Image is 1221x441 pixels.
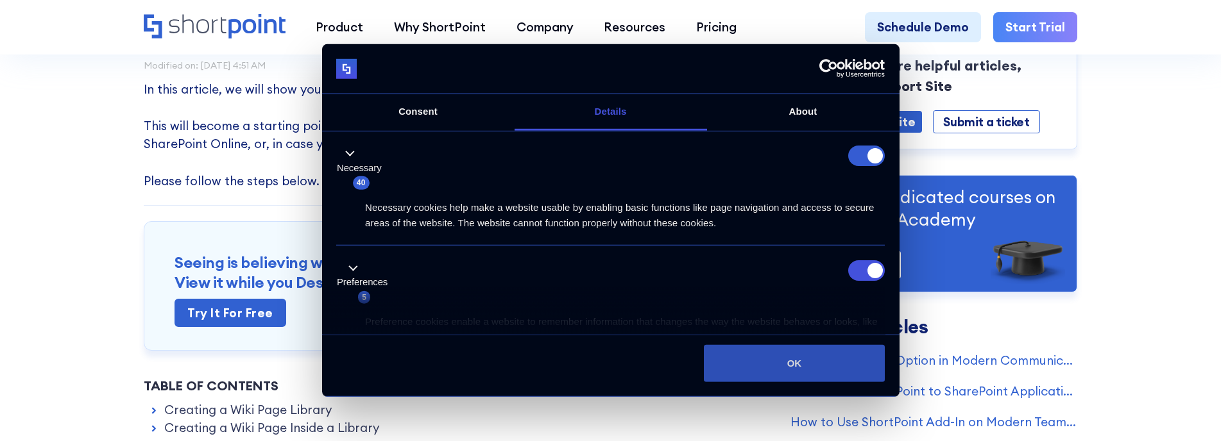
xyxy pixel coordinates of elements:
[790,412,1077,431] a: How to Use ShortPoint Add-In on Modern Team Sites (deprecated)
[790,318,1077,337] h3: Related Articles
[164,401,332,419] a: Creating a Wiki Page Library
[993,12,1077,43] a: Start Trial
[501,12,589,43] a: Company
[696,18,737,37] div: Pricing
[336,304,885,345] div: Preference cookies enable a website to remember information that changes the way the website beha...
[336,146,389,190] button: Necessary (40)
[809,186,1059,230] p: Visit our dedicated courses on ShortPoint Academy
[164,419,379,437] a: Creating a Wiki Page Inside a Library
[336,260,395,305] button: Preferences (5)
[681,12,752,43] a: Pricing
[707,94,900,131] a: About
[394,18,486,37] div: Why ShortPoint
[515,94,707,131] a: Details
[358,291,370,304] span: 5
[144,14,286,40] a: Home
[175,299,286,327] a: Try it for free
[336,190,885,231] div: Necessary cookies help make a website usable by enabling basic functions like page navigation and...
[316,18,363,37] div: Product
[790,351,1077,370] a: Create Wiki Page Option in Modern Communication Site Is Missing
[144,61,773,70] div: Modified on: [DATE] 4:51 AM
[773,59,885,78] a: Usercentrics Cookiebot - opens in a new window
[790,382,1077,401] a: How to Add ShortPoint to SharePoint Application Pages
[865,12,981,43] a: Schedule Demo
[337,161,382,176] label: Necessary
[301,12,379,43] a: Product
[322,94,515,131] a: Consent
[1157,379,1221,441] iframe: Chat Widget
[144,80,773,190] p: In this article, we will show you how you can create a wiki page and wiki page library in SharePo...
[144,376,773,395] div: Table of Contents
[933,110,1039,133] a: Submit a ticket
[175,253,722,292] h3: Seeing is believing with ShortPoint Live Mode View it while you Design it.
[336,58,357,79] img: logo
[588,12,681,43] a: Resources
[337,275,388,290] label: Preferences
[353,176,370,189] span: 40
[517,18,574,37] div: Company
[604,18,665,37] div: Resources
[809,56,1059,97] p: To search more helpful articles, Visit our Support Site
[704,345,885,382] button: OK
[379,12,501,43] a: Why ShortPoint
